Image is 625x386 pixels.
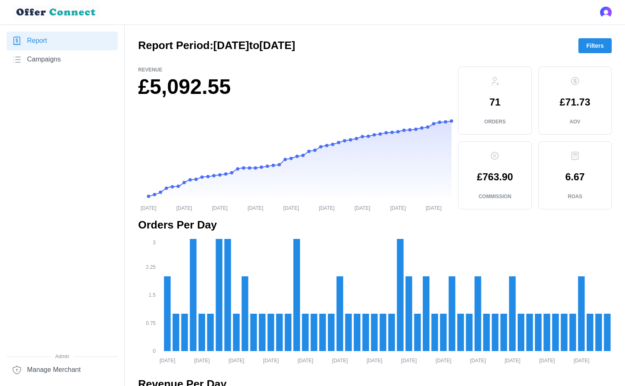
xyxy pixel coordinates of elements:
span: Campaigns [27,54,61,65]
a: Manage Merchant [7,361,118,379]
tspan: 1.5 [149,292,156,298]
tspan: [DATE] [248,205,263,211]
tspan: [DATE] [401,357,417,363]
p: Revenue [138,66,451,74]
tspan: [DATE] [263,357,279,363]
tspan: [DATE] [470,357,486,363]
span: Filters [586,39,604,53]
a: Campaigns [7,50,118,69]
tspan: [DATE] [212,205,228,211]
h2: Report Period: [DATE] to [DATE] [138,38,295,53]
span: Report [27,36,47,46]
p: ROAS [568,193,582,200]
tspan: [DATE] [539,357,555,363]
tspan: [DATE] [141,205,156,211]
tspan: 0 [153,348,156,354]
tspan: [DATE] [319,205,335,211]
tspan: [DATE] [176,205,192,211]
img: 's logo [600,7,612,18]
tspan: [DATE] [390,205,406,211]
tspan: [DATE] [505,357,521,363]
tspan: [DATE] [283,205,299,211]
tspan: 3 [153,240,156,246]
p: Orders [484,118,506,125]
tspan: [DATE] [355,205,370,211]
tspan: [DATE] [194,357,210,363]
p: £763.90 [477,172,513,182]
p: AOV [570,118,580,125]
button: Filters [578,38,612,53]
p: 6.67 [565,172,585,182]
h2: Orders Per Day [138,218,612,232]
p: £71.73 [560,97,590,107]
tspan: 2.25 [146,264,156,270]
tspan: [DATE] [574,357,590,363]
tspan: 0.75 [146,320,156,326]
tspan: [DATE] [426,205,441,211]
tspan: [DATE] [436,357,451,363]
tspan: [DATE] [332,357,348,363]
span: Admin [7,353,118,361]
tspan: [DATE] [159,357,175,363]
a: Report [7,32,118,50]
tspan: [DATE] [228,357,244,363]
img: loyalBe Logo [13,5,100,20]
h1: £5,092.55 [138,74,451,101]
tspan: [DATE] [298,357,313,363]
span: Manage Merchant [27,365,81,375]
p: Commission [479,193,511,200]
tspan: [DATE] [367,357,382,363]
button: Open user button [600,7,612,18]
p: 71 [489,97,501,107]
